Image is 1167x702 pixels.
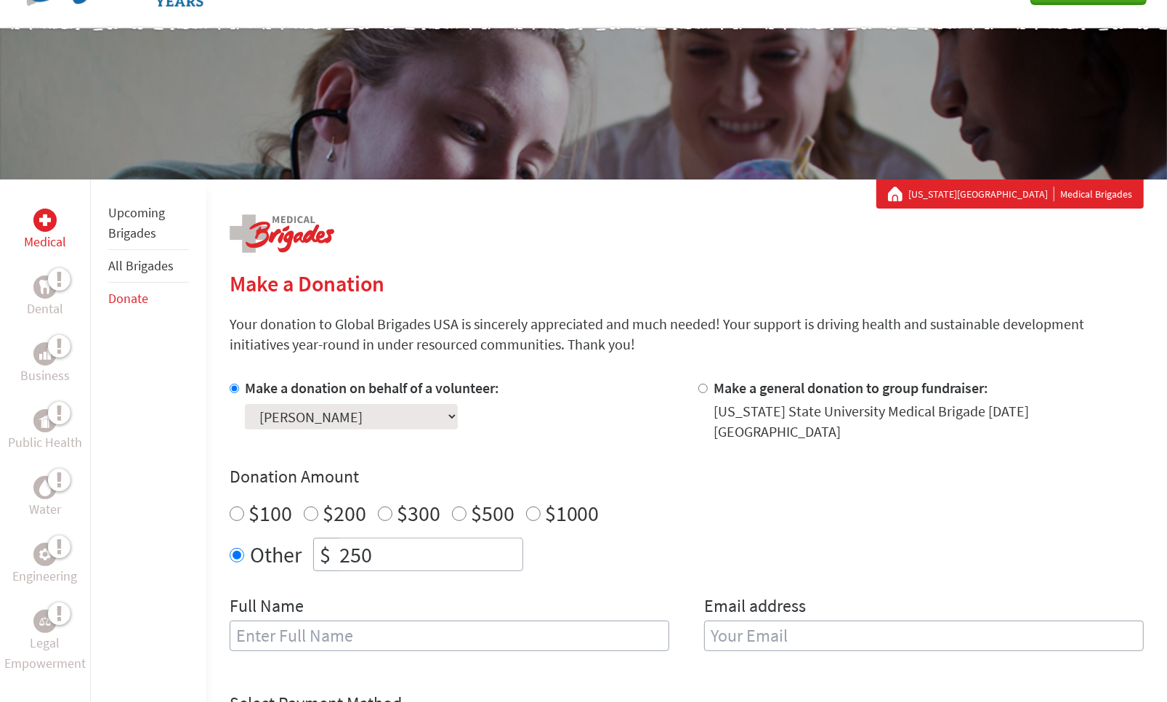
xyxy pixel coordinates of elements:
div: Public Health [33,409,57,432]
div: Medical Brigades [888,187,1132,201]
a: Donate [108,290,148,307]
img: Dental [39,280,51,294]
input: Enter Amount [336,538,522,570]
p: Medical [24,232,66,252]
label: Make a donation on behalf of a volunteer: [245,379,499,397]
img: Medical [39,214,51,226]
label: $100 [249,499,292,527]
img: logo-medical.png [230,214,334,253]
label: $300 [397,499,440,527]
label: Email address [704,594,806,621]
label: Other [250,538,302,571]
a: MedicalMedical [24,209,66,252]
h4: Donation Amount [230,465,1144,488]
p: Public Health [8,432,82,453]
div: Business [33,342,57,366]
div: Legal Empowerment [33,610,57,633]
label: $200 [323,499,366,527]
input: Enter Full Name [230,621,669,651]
a: BusinessBusiness [20,342,70,386]
div: Engineering [33,543,57,566]
div: Water [33,476,57,499]
img: Public Health [39,413,51,428]
a: Upcoming Brigades [108,204,165,241]
a: Public HealthPublic Health [8,409,82,453]
li: Upcoming Brigades [108,197,189,250]
p: Business [20,366,70,386]
img: Business [39,348,51,360]
label: $500 [471,499,514,527]
a: WaterWater [29,476,61,520]
p: Dental [27,299,63,319]
p: Legal Empowerment [3,633,87,674]
li: Donate [108,283,189,315]
img: Legal Empowerment [39,617,51,626]
div: Medical [33,209,57,232]
a: EngineeringEngineering [12,543,77,586]
label: $1000 [545,499,599,527]
li: All Brigades [108,250,189,283]
div: Dental [33,275,57,299]
p: Water [29,499,61,520]
div: [US_STATE] State University Medical Brigade [DATE] [GEOGRAPHIC_DATA] [714,401,1144,442]
div: $ [314,538,336,570]
a: DentalDental [27,275,63,319]
p: Your donation to Global Brigades USA is sincerely appreciated and much needed! Your support is dr... [230,314,1144,355]
label: Make a general donation to group fundraiser: [714,379,988,397]
a: All Brigades [108,257,174,274]
p: Engineering [12,566,77,586]
label: Full Name [230,594,304,621]
input: Your Email [704,621,1144,651]
a: [US_STATE][GEOGRAPHIC_DATA] [908,187,1054,201]
a: Legal EmpowermentLegal Empowerment [3,610,87,674]
img: Engineering [39,549,51,560]
h2: Make a Donation [230,270,1144,296]
img: Water [39,479,51,496]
